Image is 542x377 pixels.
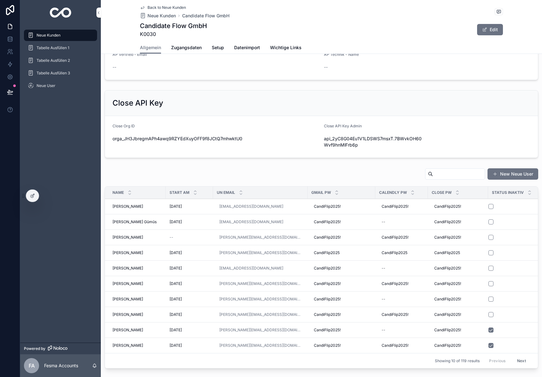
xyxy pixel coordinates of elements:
[311,263,372,273] a: CandiFlip2025!
[112,235,162,240] a: [PERSON_NAME]
[314,266,341,271] span: CandiFlip2025!
[379,325,424,335] a: --
[24,30,97,41] a: Neue Kunden
[379,263,424,273] a: --
[217,279,304,289] a: [PERSON_NAME][EMAIL_ADDRESS][DOMAIN_NAME]
[170,281,182,286] span: [DATE]
[379,340,424,351] a: CandiFlip2025!
[382,219,385,224] div: --
[140,42,161,54] a: Allgemein
[432,190,452,195] span: Close Pw
[112,204,143,209] span: [PERSON_NAME]
[435,358,480,363] span: Showing 10 of 119 results
[314,281,341,286] span: CandiFlip2025!
[311,310,372,320] a: CandiFlip2025!
[212,44,224,51] span: Setup
[112,204,162,209] a: [PERSON_NAME]
[477,24,503,35] button: Edit
[212,42,224,55] a: Setup
[44,362,78,369] p: Fesma Accounts
[182,13,229,19] span: Candidate Flow GmbH
[219,204,283,209] a: [EMAIL_ADDRESS][DOMAIN_NAME]
[217,310,304,320] a: [PERSON_NAME][EMAIL_ADDRESS][DOMAIN_NAME]
[112,136,319,142] span: orga_JH3JbregmAPh4awq9RZYEdXuyOFF9f8JCtQ7mhwktU0
[311,201,372,212] a: CandiFlip2025!
[170,328,182,333] span: [DATE]
[170,219,209,224] a: [DATE]
[24,42,97,54] a: Tabelle Ausfüllen 1
[112,328,143,333] span: [PERSON_NAME]
[219,281,301,286] a: [PERSON_NAME][EMAIL_ADDRESS][DOMAIN_NAME]
[112,297,162,302] a: [PERSON_NAME]
[434,312,461,317] span: CandiFlip2025!
[171,44,202,51] span: Zugangsdaten
[434,328,461,333] span: CandiFlip2025!
[314,297,341,302] span: CandiFlip2025!
[324,64,328,70] span: --
[112,343,162,348] a: [PERSON_NAME]
[140,5,186,10] a: Back to Neue Kunden
[112,219,157,224] span: [PERSON_NAME] Gümüs
[170,190,189,195] span: Start am
[434,250,460,255] span: CandiFlip2025
[314,312,341,317] span: CandiFlip2025!
[234,42,260,55] a: Datenimport
[112,235,143,240] span: [PERSON_NAME]
[170,235,173,240] span: --
[219,219,283,224] a: [EMAIL_ADDRESS][DOMAIN_NAME]
[379,201,424,212] a: CandiFlip2025!
[379,248,424,258] a: CandiFlip2025
[171,42,202,55] a: Zugangsdaten
[270,42,302,55] a: Wichtige Links
[37,45,69,50] span: Tabelle Ausfüllen 1
[219,297,301,302] a: [PERSON_NAME][EMAIL_ADDRESS][DOMAIN_NAME]
[314,343,341,348] span: CandiFlip2025!
[217,294,304,304] a: [PERSON_NAME][EMAIL_ADDRESS][DOMAIN_NAME]
[434,219,461,224] span: CandiFlip2025!
[37,83,55,88] span: Neue User
[311,190,331,195] span: Gmail Pw
[432,310,484,320] a: CandiFlip2025!
[217,232,304,242] a: [PERSON_NAME][EMAIL_ADDRESS][DOMAIN_NAME]
[382,266,385,271] div: --
[382,281,408,286] span: CandiFlip2025!
[170,250,209,255] a: [DATE]
[112,98,163,108] h2: Close API Key
[432,279,484,289] a: CandiFlip2025!
[311,217,372,227] a: CandiFlip2025!
[217,325,304,335] a: [PERSON_NAME][EMAIL_ADDRESS][DOMAIN_NAME]
[140,13,176,19] a: Neue Kunden
[492,190,524,195] span: Status Inaktiv
[37,58,70,63] span: Tabelle Ausfüllen 2
[170,312,182,317] span: [DATE]
[379,310,424,320] a: CandiFlip2025!
[379,217,424,227] a: --
[217,263,304,273] a: [EMAIL_ADDRESS][DOMAIN_NAME]
[24,80,97,91] a: Neue User
[382,250,407,255] span: CandiFlip2025
[434,297,461,302] span: CandiFlip2025!
[432,340,484,351] a: CandiFlip2025!
[112,312,143,317] span: [PERSON_NAME]
[314,204,341,209] span: CandiFlip2025!
[432,325,484,335] a: CandiFlip2025!
[379,294,424,304] a: --
[382,312,408,317] span: CandiFlip2025!
[170,204,209,209] a: [DATE]
[24,55,97,66] a: Tabelle Ausfüllen 2
[311,294,372,304] a: CandiFlip2025!
[112,219,162,224] a: [PERSON_NAME] Gümüs
[170,235,209,240] a: --
[219,250,301,255] a: [PERSON_NAME][EMAIL_ADDRESS][DOMAIN_NAME]
[140,44,161,51] span: Allgemein
[170,219,182,224] span: [DATE]
[37,71,70,76] span: Tabelle Ausfüllen 3
[234,44,260,51] span: Datenimport
[311,232,372,242] a: CandiFlip2025!
[112,52,147,57] span: AP Vertrieb - Email
[379,279,424,289] a: CandiFlip2025!
[432,294,484,304] a: CandiFlip2025!
[219,343,301,348] a: [PERSON_NAME][EMAIL_ADDRESS][DOMAIN_NAME]
[379,190,407,195] span: Calendly Pw
[112,190,124,195] span: Name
